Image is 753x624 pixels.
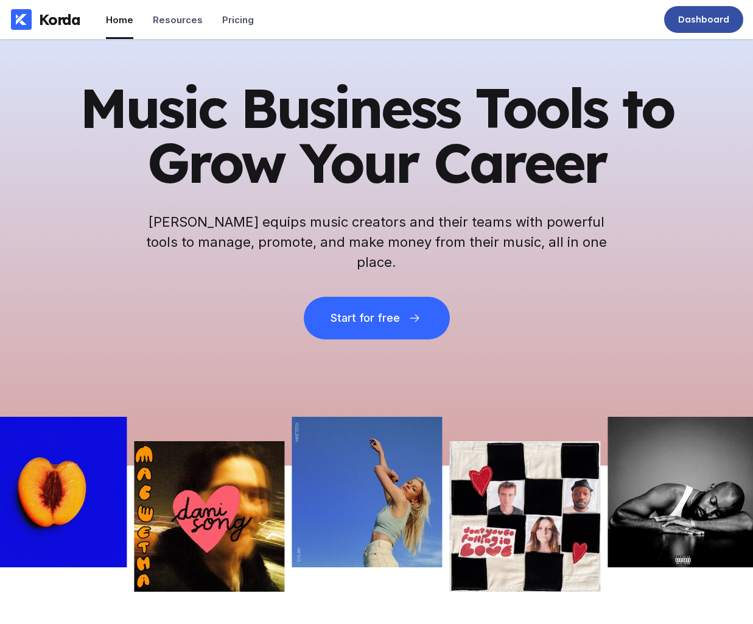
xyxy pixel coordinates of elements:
div: Home [106,14,133,26]
div: Korda [39,10,80,29]
h2: [PERSON_NAME] equips music creators and their teams with powerful tools to manage, promote, and m... [145,212,608,272]
img: Picture of the author [450,441,600,592]
img: Picture of the author [292,417,442,567]
h1: Music Business Tools to Grow Your Career [79,80,675,190]
div: Dashboard [678,13,729,26]
div: Resources [153,14,203,26]
img: Picture of the author [134,441,284,592]
div: Start for free [331,312,400,324]
a: Dashboard [664,6,743,33]
div: Pricing [222,14,254,26]
button: Start for free [304,297,450,339]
